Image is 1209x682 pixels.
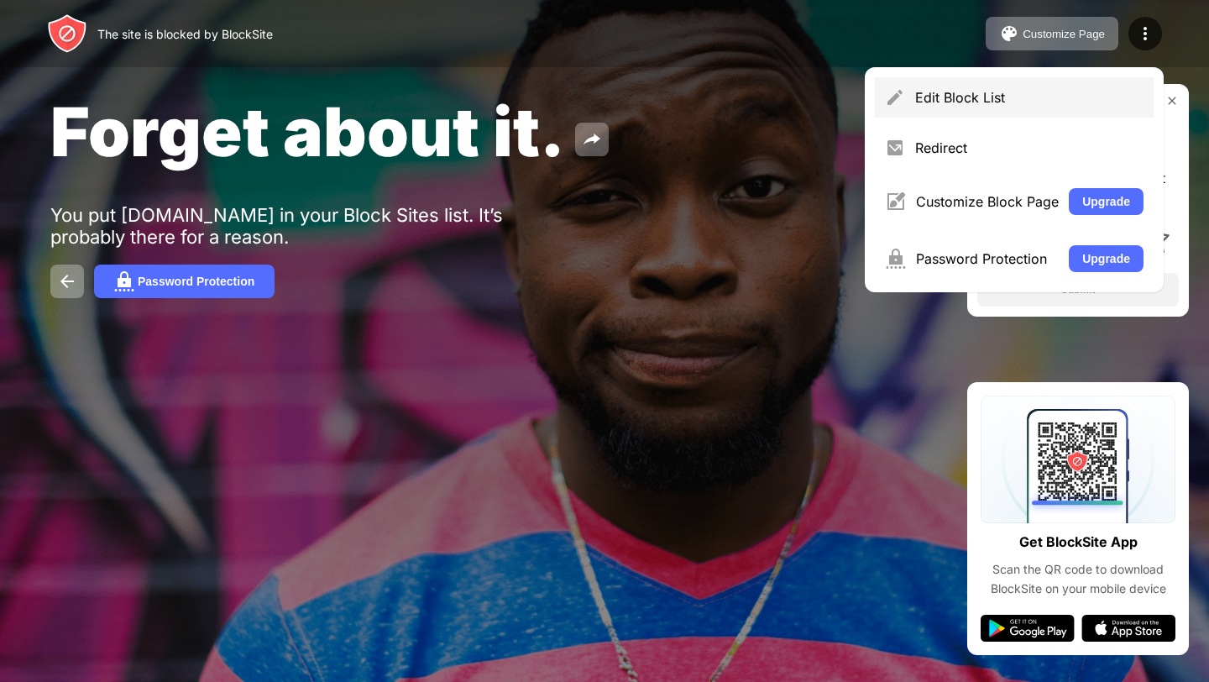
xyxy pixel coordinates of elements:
img: share.svg [582,129,602,150]
img: header-logo.svg [47,13,87,54]
img: menu-customize.svg [885,191,906,212]
div: Redirect [915,139,1144,156]
button: Customize Page [986,17,1118,50]
img: app-store.svg [1081,615,1175,642]
button: Password Protection [94,265,275,298]
img: back.svg [57,271,77,291]
img: pallet.svg [999,24,1019,44]
img: qrcode.svg [981,396,1175,523]
button: Upgrade [1069,188,1144,215]
img: menu-icon.svg [1135,24,1155,44]
button: Upgrade [1069,245,1144,272]
div: You put [DOMAIN_NAME] in your Block Sites list. It’s probably there for a reason. [50,204,569,248]
img: google-play.svg [981,615,1075,642]
div: Password Protection [138,275,254,288]
div: Customize Page [1023,28,1105,40]
div: Customize Block Page [916,193,1059,210]
img: menu-redirect.svg [885,138,905,158]
img: password.svg [114,271,134,291]
img: menu-pencil.svg [885,87,905,108]
div: Scan the QR code to download BlockSite on your mobile device [981,560,1175,598]
span: Forget about it. [50,91,565,172]
img: rate-us-close.svg [1165,94,1179,108]
img: menu-password.svg [885,249,906,269]
div: Password Protection [916,250,1059,267]
div: Edit Block List [915,89,1144,106]
div: The site is blocked by BlockSite [97,27,273,41]
div: Get BlockSite App [1019,530,1138,554]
